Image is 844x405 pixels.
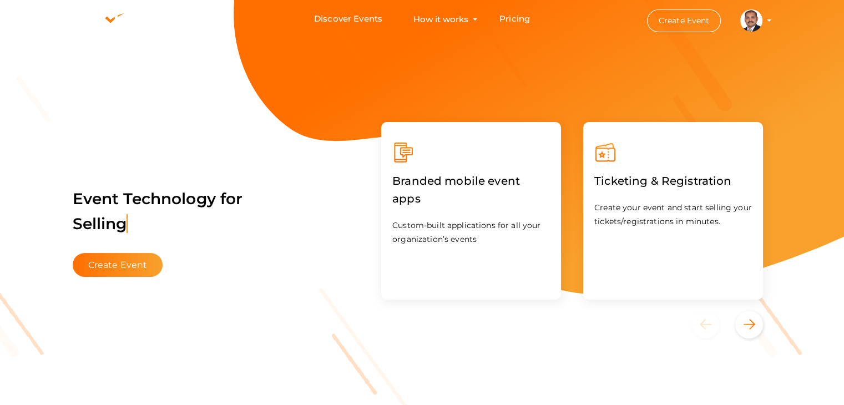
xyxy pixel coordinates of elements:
label: Event Technology for [73,173,243,250]
img: EPD85FQV_small.jpeg [740,9,762,32]
button: Previous [691,311,733,338]
a: Discover Events [314,9,382,29]
label: Ticketing & Registration [594,164,731,198]
button: Create Event [73,253,163,277]
button: Next [735,311,763,338]
a: Ticketing & Registration [594,176,731,187]
button: Create Event [647,9,721,32]
p: Custom-built applications for all your organization’s events [392,219,550,246]
a: Branded mobile event apps [392,194,550,205]
a: Pricing [499,9,530,29]
p: Create your event and start selling your tickets/registrations in minutes. [594,201,752,229]
label: Branded mobile event apps [392,164,550,216]
span: Selling [73,214,128,233]
button: How it works [410,9,472,29]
